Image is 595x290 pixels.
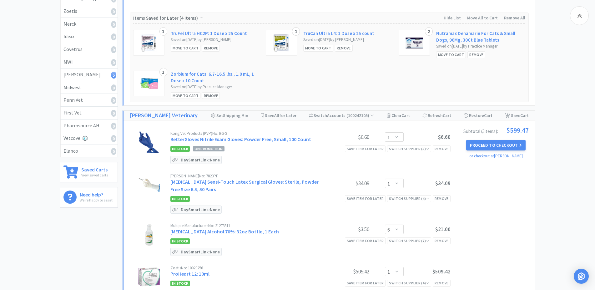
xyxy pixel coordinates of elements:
span: In Stock [170,281,190,286]
span: 4 Items [181,15,196,21]
span: Cart [401,113,410,118]
div: Clear [387,111,410,120]
span: $6.60 [438,134,451,140]
div: Remove [433,145,451,152]
div: First Vet [63,109,114,117]
div: Switch Supplier ( 5 ) [389,146,429,152]
div: $6.60 [322,133,369,141]
p: View saved carts [81,172,108,178]
div: Saved on [DATE] by Practice Manager [436,43,525,50]
span: Items Saved for Later ( ) [133,15,199,21]
span: In Stock [170,146,190,152]
span: Set [216,113,223,118]
img: a069ab25c5ad4362aec44aefd62eef42_491345.png [139,74,158,93]
a: [PERSON_NAME] Veterinary [130,111,198,120]
span: Move All to Cart [467,15,498,21]
div: [PERSON_NAME] [63,71,114,79]
div: Restore [464,111,492,120]
h6: Saved Carts [81,165,108,172]
i: 0 [111,135,116,142]
a: First Vet0 [60,107,118,120]
a: Pharmsource AH0 [60,120,118,132]
div: Open Intercom Messenger [574,269,589,284]
div: Remove [433,237,451,244]
div: $3.50 [322,226,369,233]
span: Cart [484,113,492,118]
div: Save [505,111,529,120]
div: [PERSON_NAME] No: 7823PF [170,174,322,178]
i: 0 [111,84,116,91]
i: 0 [111,8,116,15]
div: Subtotal ( 5 item s ): [463,127,529,134]
span: Switch [314,113,327,118]
div: Save item for later [345,145,386,152]
div: Zoetis No: 10020256 [170,266,322,270]
span: Hide List [444,15,461,21]
div: Midwest [63,84,114,92]
div: Kong Vet Products (KVP) No: BG-S [170,131,322,135]
div: Saved on [DATE] by [PERSON_NAME] [303,37,392,43]
a: Vetcove0 [60,132,118,145]
a: Idexx0 [60,30,118,43]
div: Covetrus [63,45,114,53]
div: Remove [433,195,451,202]
div: Save item for later [345,195,386,202]
p: We're happy to assist! [80,197,113,203]
div: Accounts [309,111,374,120]
i: 0 [111,110,116,117]
button: Proceed to Checkout [466,140,526,150]
i: 5 [111,72,116,79]
div: Refresh [422,111,451,120]
a: Elanco0 [60,145,118,157]
div: Move to Cart [171,45,201,51]
div: Switch Supplier ( 4 ) [389,280,429,286]
div: Move to Cart [303,45,333,51]
div: 2 [425,27,433,36]
a: MWI0 [60,56,118,69]
span: Save for Later [265,113,296,118]
i: 0 [111,97,116,104]
a: [MEDICAL_DATA] Sensi-Touch Latex Surgical Gloves: Sterile, Powder Free Size 6.5, 50 Pairs [170,179,319,192]
a: Saved CartsView saved carts [60,162,118,182]
div: Idexx [63,33,114,41]
i: 0 [111,33,116,40]
div: Switch Supplier ( 7 ) [389,238,429,244]
span: $599.47 [506,127,529,134]
i: 0 [111,21,116,28]
div: Penn Vet [63,96,114,104]
span: In Stock [170,238,190,244]
span: $509.42 [432,268,451,275]
div: Move to Cart [436,51,466,58]
a: TruCan Ultra L4: 1 Dose x 25 count [303,30,374,37]
a: Covetrus0 [60,43,118,56]
div: Save item for later [345,237,386,244]
div: $509.42 [322,268,369,275]
a: Nutramax Denamarin For Cats & Small Dogs, 90Mg, 30Ct Blue Tablets [436,30,525,43]
div: MWI [63,58,114,66]
a: [PERSON_NAME]5 [60,69,118,81]
a: TruFel Ultra HC2P: 1 Dose x 25 Count [171,30,247,37]
p: DaySmart Link: None [179,156,221,164]
div: Remove [335,45,353,51]
img: fa5cef40e4104edcac58eed9e3631ac9_616406.jpeg [138,131,160,153]
a: [MEDICAL_DATA] Alcohol 70%: 32oz Bottle, 1 Each [170,228,279,235]
div: Vetcove [63,134,114,142]
div: Pharmsource AH [63,122,114,130]
span: Cart [443,113,451,118]
a: Penn Vet0 [60,94,118,107]
i: 0 [111,123,116,130]
span: Cart [520,113,529,118]
div: 1 [292,27,300,36]
div: Saved on [DATE] by [PERSON_NAME] [171,37,260,43]
div: Saved on [DATE] by Practice Manager [171,84,260,90]
div: Remove [202,92,220,99]
div: Switch Supplier ( 4 ) [389,196,429,201]
div: Elanco [63,147,114,155]
span: All [274,113,279,118]
div: Remove [433,280,451,286]
p: DaySmart Link: None [179,248,221,256]
a: Zoetis0 [60,5,118,18]
a: or checkout at [PERSON_NAME] [469,153,523,159]
div: Remove [467,51,485,58]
